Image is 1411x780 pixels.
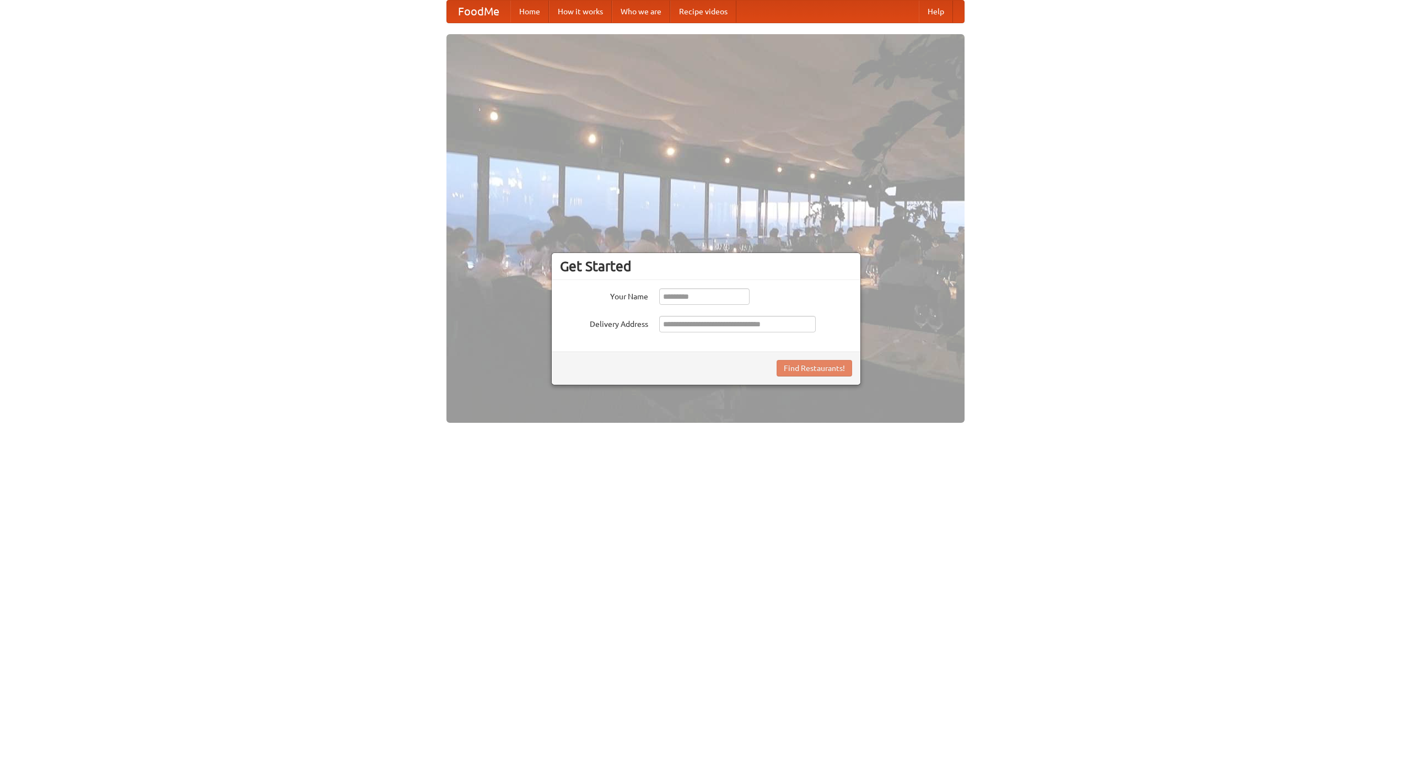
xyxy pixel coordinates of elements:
h3: Get Started [560,258,852,275]
a: How it works [549,1,612,23]
button: Find Restaurants! [777,360,852,376]
a: Help [919,1,953,23]
a: FoodMe [447,1,510,23]
a: Recipe videos [670,1,736,23]
label: Delivery Address [560,316,648,330]
a: Who we are [612,1,670,23]
a: Home [510,1,549,23]
label: Your Name [560,288,648,302]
